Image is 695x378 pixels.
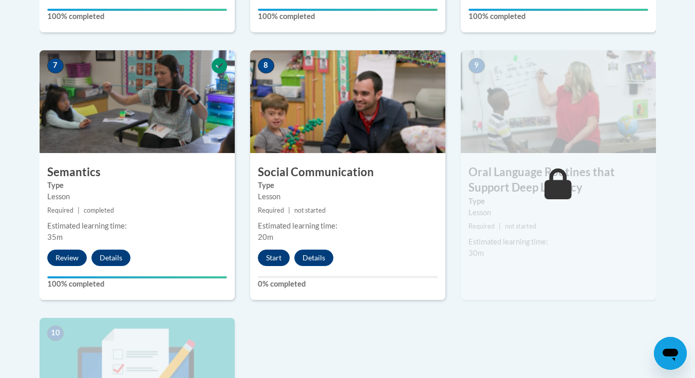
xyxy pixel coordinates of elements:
[294,206,326,214] span: not started
[40,164,235,180] h3: Semantics
[47,220,227,232] div: Estimated learning time:
[250,50,445,153] img: Course Image
[258,206,284,214] span: Required
[91,250,130,266] button: Details
[47,278,227,290] label: 100% completed
[47,276,227,278] div: Your progress
[505,222,536,230] span: not started
[258,278,438,290] label: 0% completed
[40,50,235,153] img: Course Image
[461,50,656,153] img: Course Image
[258,191,438,202] div: Lesson
[468,207,648,218] div: Lesson
[47,250,87,266] button: Review
[468,58,485,73] span: 9
[468,9,648,11] div: Your progress
[288,206,290,214] span: |
[258,250,290,266] button: Start
[47,58,64,73] span: 7
[468,11,648,22] label: 100% completed
[47,9,227,11] div: Your progress
[654,337,687,370] iframe: Button to launch messaging window
[47,326,64,341] span: 10
[258,58,274,73] span: 8
[461,164,656,196] h3: Oral Language Routines that Support Deep Literacy
[468,236,648,248] div: Estimated learning time:
[47,180,227,191] label: Type
[258,11,438,22] label: 100% completed
[499,222,501,230] span: |
[258,233,273,241] span: 20m
[47,191,227,202] div: Lesson
[258,220,438,232] div: Estimated learning time:
[250,164,445,180] h3: Social Communication
[294,250,333,266] button: Details
[84,206,114,214] span: completed
[47,11,227,22] label: 100% completed
[47,233,63,241] span: 35m
[78,206,80,214] span: |
[468,196,648,207] label: Type
[468,249,484,257] span: 30m
[468,222,495,230] span: Required
[47,206,73,214] span: Required
[258,9,438,11] div: Your progress
[258,180,438,191] label: Type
